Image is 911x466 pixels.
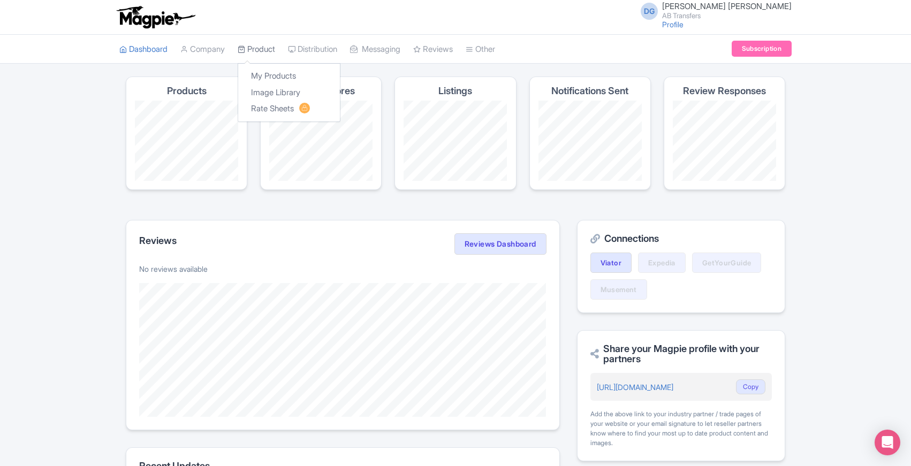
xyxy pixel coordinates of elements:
a: DG [PERSON_NAME] [PERSON_NAME] AB Transfers [634,2,792,19]
a: Rate Sheets [238,101,340,117]
a: [URL][DOMAIN_NAME] [597,383,673,392]
h4: Products [167,86,207,96]
a: Expedia [638,253,686,273]
span: [PERSON_NAME] [PERSON_NAME] [662,1,792,11]
a: GetYourGuide [692,253,762,273]
a: Product [238,35,275,64]
a: Reviews [413,35,453,64]
a: Image Library [238,85,340,101]
a: My Products [238,68,340,85]
h4: Listings [438,86,472,96]
p: No reviews available [139,263,546,274]
a: Other [466,35,495,64]
span: DG [641,3,658,20]
small: AB Transfers [662,12,792,19]
a: Messaging [350,35,400,64]
img: logo-ab69f6fb50320c5b225c76a69d11143b.png [114,5,197,29]
button: Copy [736,379,765,394]
a: Profile [662,20,684,29]
a: Viator [590,253,632,273]
a: Dashboard [119,35,168,64]
a: Subscription [732,41,792,57]
a: Reviews Dashboard [454,233,546,255]
h2: Connections [590,233,772,244]
h4: Notifications Sent [551,86,628,96]
h4: Review Responses [683,86,766,96]
h2: Share your Magpie profile with your partners [590,343,772,365]
div: Open Intercom Messenger [875,430,900,455]
a: Musement [590,279,647,300]
a: Company [180,35,225,64]
a: Distribution [288,35,337,64]
div: Add the above link to your industry partner / trade pages of your website or your email signature... [590,409,772,448]
h2: Reviews [139,235,177,246]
